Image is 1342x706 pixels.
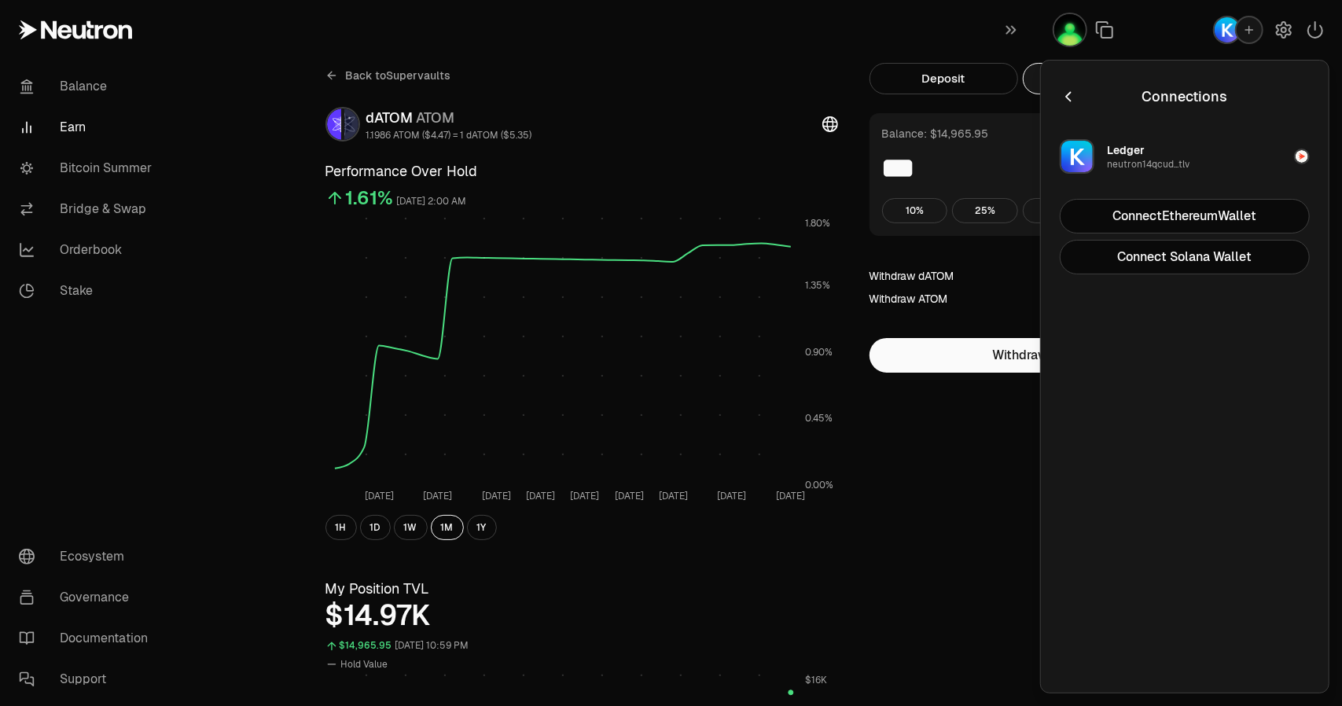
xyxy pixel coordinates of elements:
button: 25% [952,198,1018,223]
button: Withdraw [870,338,1171,373]
img: Ledger [1054,14,1086,46]
button: Ledger [1053,13,1087,47]
h3: Performance Over Hold [325,160,838,182]
tspan: [DATE] [570,491,599,503]
button: Withdraw [1023,63,1171,94]
button: Keplr [1213,16,1263,44]
tspan: 1.35% [805,279,830,292]
tspan: [DATE] [614,491,643,503]
tspan: [DATE] [717,491,746,503]
span: Hold Value [341,658,388,671]
a: Balance [6,66,170,107]
div: neutron14qcud...tlv [1107,158,1189,171]
div: Connections [1142,86,1228,108]
tspan: [DATE] [423,491,452,503]
a: Bridge & Swap [6,189,170,230]
div: Withdraw ATOM [870,291,948,307]
button: 50% [1023,198,1089,223]
button: ConnectEthereumWallet [1060,199,1310,233]
tspan: [DATE] [658,491,687,503]
button: Connect Solana Wallet [1060,240,1310,274]
tspan: [DATE] [526,491,555,503]
h3: My Position TVL [325,578,838,600]
a: Stake [6,270,170,311]
img: ATOM Logo [344,108,358,140]
div: Ledger [1107,142,1145,158]
div: Withdraw dATOM [870,268,954,284]
button: 10% [882,198,948,223]
div: 1.61% [346,186,394,211]
a: Orderbook [6,230,170,270]
button: 1H [325,515,357,540]
a: Support [6,659,170,700]
a: Governance [6,577,170,618]
div: dATOM [366,107,532,129]
div: 1.1986 ATOM ($4.47) = 1 dATOM ($5.35) [366,129,532,142]
span: Back to Supervaults [346,68,451,83]
button: 1M [431,515,464,540]
img: Neutron Logo [1296,150,1308,163]
button: 1W [394,515,428,540]
tspan: $16K [805,674,827,686]
button: 1Y [467,515,497,540]
a: Back toSupervaults [325,63,451,88]
tspan: [DATE] [776,491,805,503]
div: $14.97K [325,600,838,631]
tspan: 0.00% [805,479,833,491]
button: LedgerLedgerneutron14qcud...tlvNeutron Logo [1050,133,1319,180]
tspan: 0.90% [805,346,833,359]
a: Bitcoin Summer [6,148,170,189]
img: dATOM Logo [327,108,341,140]
button: Deposit [870,63,1018,94]
tspan: [DATE] [364,491,393,503]
img: Ledger [1061,141,1093,172]
div: Balance: $14,965.95 [882,126,989,142]
a: Documentation [6,618,170,659]
div: $14,965.95 [340,637,392,655]
div: [DATE] 2:00 AM [397,193,467,211]
tspan: [DATE] [482,491,511,503]
a: Ecosystem [6,536,170,577]
a: Earn [6,107,170,148]
button: 1D [360,515,391,540]
span: ATOM [417,108,455,127]
img: Keplr [1215,17,1240,42]
div: [DATE] 10:59 PM [395,637,469,655]
tspan: 1.80% [805,217,830,230]
tspan: 0.45% [805,413,833,425]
